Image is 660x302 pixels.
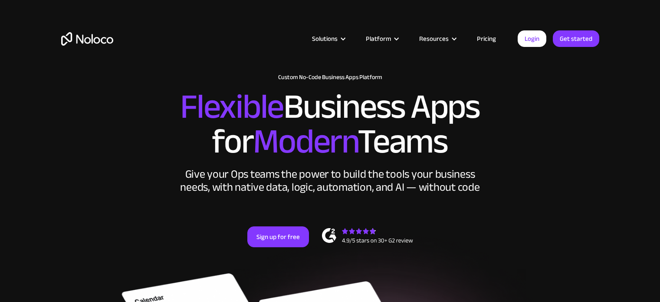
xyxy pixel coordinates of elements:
[301,33,355,44] div: Solutions
[312,33,338,44] div: Solutions
[553,30,599,47] a: Get started
[408,33,466,44] div: Resources
[253,109,358,174] span: Modern
[61,90,599,159] h2: Business Apps for Teams
[466,33,507,44] a: Pricing
[247,226,309,247] a: Sign up for free
[419,33,449,44] div: Resources
[355,33,408,44] div: Platform
[178,168,482,194] div: Give your Ops teams the power to build the tools your business needs, with native data, logic, au...
[61,32,113,46] a: home
[366,33,391,44] div: Platform
[180,74,283,139] span: Flexible
[518,30,546,47] a: Login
